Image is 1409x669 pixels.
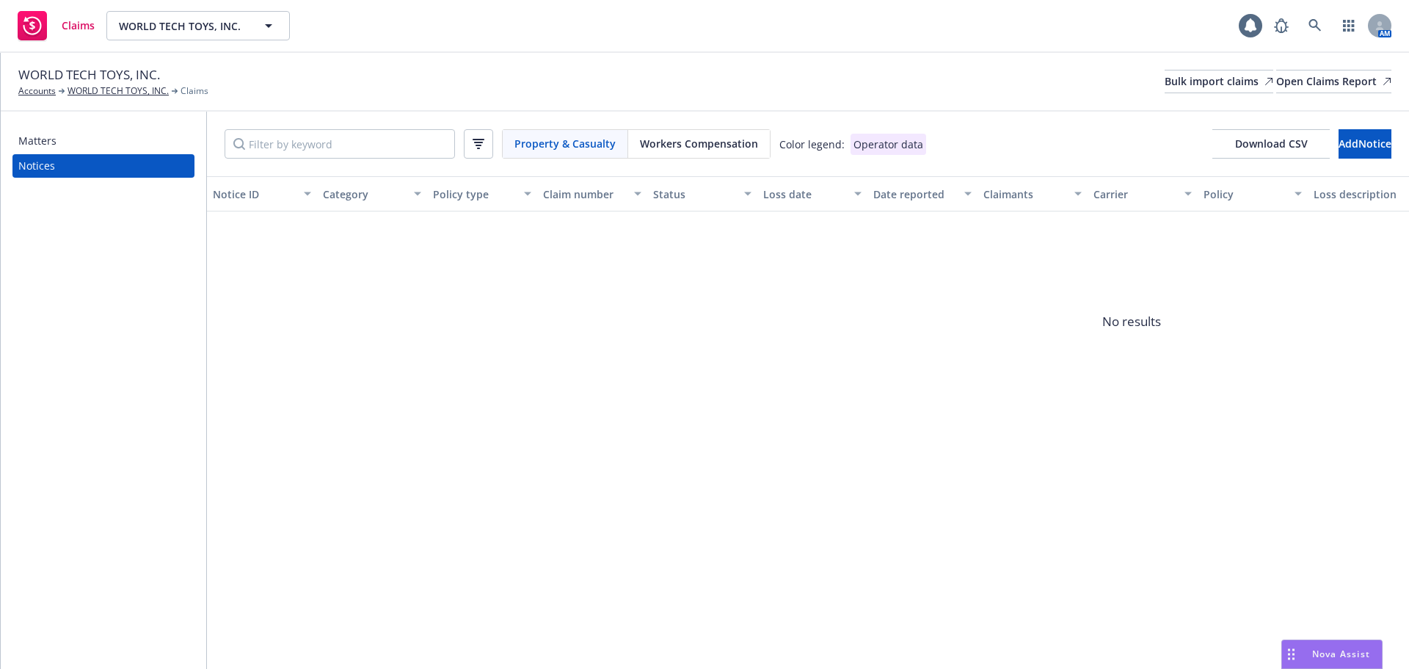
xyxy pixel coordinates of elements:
span: Nova Assist [1312,648,1370,660]
a: Switch app [1334,11,1364,40]
a: WORLD TECH TOYS, INC. [68,84,169,98]
a: Accounts [18,84,56,98]
div: Notices [18,154,55,178]
span: WORLD TECH TOYS, INC. [18,65,160,84]
span: Claims [62,20,95,32]
a: Report a Bug [1267,11,1296,40]
div: Bulk import claims [1165,70,1273,93]
a: Search [1300,11,1330,40]
button: AddNotice [1339,129,1391,159]
button: Policy type [427,176,537,211]
button: Policy [1198,176,1308,211]
button: Download CSV [1212,129,1330,159]
span: Property & Casualty [514,136,616,151]
div: Status [653,187,735,202]
button: Notice ID [207,176,317,211]
div: Carrier [1093,187,1176,202]
div: Category [323,187,405,202]
div: Color legend: [779,137,845,152]
button: Nova Assist [1281,640,1383,669]
div: Claim number [543,187,625,202]
div: Drag to move [1282,640,1300,668]
span: Add Notice [1339,137,1391,151]
button: Loss date [757,176,867,211]
span: Download CSV [1235,137,1308,151]
a: Open Claims Report [1276,70,1391,93]
button: Claim number [537,176,647,211]
button: Claimants [977,176,1088,211]
span: Claims [181,84,208,98]
div: Loss date [763,187,845,202]
span: WORLD TECH TOYS, INC. [119,18,246,34]
button: Category [317,176,427,211]
a: Matters [12,129,194,153]
a: Notices [12,154,194,178]
button: Status [647,176,757,211]
div: Policy [1204,187,1286,202]
span: Workers Compensation [640,136,758,151]
div: Policy type [433,187,515,202]
div: Date reported [873,187,955,202]
div: Matters [18,129,57,153]
button: Carrier [1088,176,1198,211]
div: Open Claims Report [1276,70,1391,93]
div: Notice ID [213,187,295,202]
button: WORLD TECH TOYS, INC. [106,11,290,40]
a: Bulk import claims [1165,70,1273,93]
input: Filter by keyword [225,129,455,159]
div: Operator data [851,134,926,155]
button: Date reported [867,176,977,211]
div: Claimants [983,187,1066,202]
